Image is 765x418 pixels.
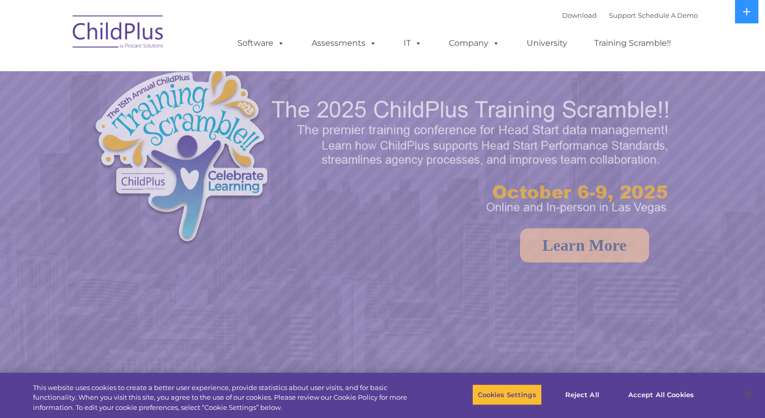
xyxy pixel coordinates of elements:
button: Accept All Cookies [623,384,699,405]
a: Download [562,11,597,19]
a: Schedule A Demo [638,11,698,19]
a: Company [439,33,510,53]
a: Software [227,33,295,53]
div: This website uses cookies to create a better user experience, provide statistics about user visit... [33,383,421,413]
a: IT [393,33,432,53]
a: Assessments [301,33,387,53]
a: Training Scramble!! [584,33,681,53]
a: University [516,33,577,53]
button: Close [738,383,760,406]
img: ChildPlus by Procare Solutions [68,8,169,59]
font: | [562,11,698,19]
button: Cookies Settings [472,384,542,405]
button: Reject All [550,384,614,405]
a: Support [609,11,636,19]
a: Learn More [520,228,649,262]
